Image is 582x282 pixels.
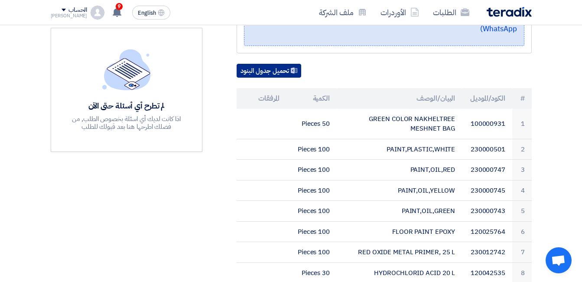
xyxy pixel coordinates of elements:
[269,12,517,34] a: 📞 [PHONE_NUMBER] (Call or Click on the Number to use WhatsApp)
[63,101,190,111] div: لم تطرح أي أسئلة حتى الآن
[286,139,337,160] td: 100 Pieces
[337,180,462,201] td: PAINT,OIL,YELLOW
[286,180,337,201] td: 100 Pieces
[286,201,337,222] td: 100 Pieces
[462,109,512,139] td: 100000931
[462,221,512,242] td: 120025764
[337,221,462,242] td: FLOOR PAINT EPOXY
[512,201,532,222] td: 5
[337,242,462,263] td: RED OXIDE METAL PRIMER, 25 L
[286,160,337,180] td: 100 Pieces
[337,109,462,139] td: GREEN COLOR NAKHELTREE MESHNET BAG
[237,64,301,78] button: تحميل جدول البنود
[512,160,532,180] td: 3
[546,247,572,273] div: Open chat
[132,6,170,20] button: English
[116,3,123,10] span: 9
[426,2,476,23] a: الطلبات
[286,88,337,109] th: الكمية
[462,242,512,263] td: 230012742
[462,139,512,160] td: 230000501
[102,49,151,90] img: empty_state_list.svg
[512,88,532,109] th: #
[51,13,88,18] div: [PERSON_NAME]
[512,221,532,242] td: 6
[512,109,532,139] td: 1
[337,139,462,160] td: PAINT,PLASTIC,WHITE
[512,139,532,160] td: 2
[91,6,104,20] img: profile_test.png
[487,7,532,17] img: Teradix logo
[138,10,156,16] span: English
[337,201,462,222] td: PAINT,OIL,GREEN
[337,160,462,180] td: PAINT,OIL,RED
[512,242,532,263] td: 7
[374,2,426,23] a: الأوردرات
[63,115,190,131] div: اذا كانت لديك أي اسئلة بخصوص الطلب, من فضلك اطرحها هنا بعد قبولك للطلب
[286,221,337,242] td: 100 Pieces
[68,7,87,14] div: الحساب
[462,160,512,180] td: 230000747
[512,180,532,201] td: 4
[462,88,512,109] th: الكود/الموديل
[286,109,337,139] td: 50 Pieces
[286,242,337,263] td: 100 Pieces
[462,180,512,201] td: 230000745
[462,201,512,222] td: 230000743
[312,2,374,23] a: ملف الشركة
[237,88,287,109] th: المرفقات
[337,88,462,109] th: البيان/الوصف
